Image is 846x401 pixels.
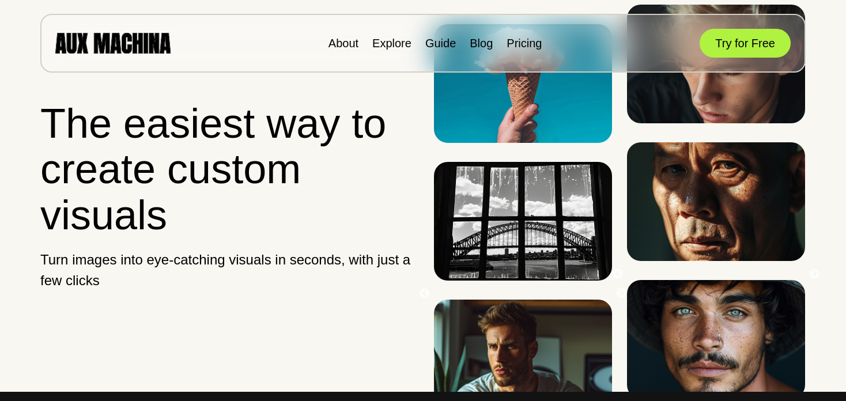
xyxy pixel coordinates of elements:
button: Try for Free [700,29,791,58]
a: Pricing [507,37,542,50]
a: Explore [372,37,411,50]
a: Guide [425,37,456,50]
button: Next [809,268,820,280]
img: Image [434,24,612,143]
h1: The easiest way to create custom visuals [40,101,413,238]
img: Image [627,142,805,261]
img: Image [627,280,805,399]
img: AUX MACHINA [55,33,171,53]
button: Previous [419,288,430,300]
a: About [328,37,358,50]
a: Blog [470,37,493,50]
p: Turn images into eye-catching visuals in seconds, with just a few clicks [40,249,413,291]
button: Next [615,288,627,300]
img: Image [434,162,612,281]
button: Previous [612,268,624,280]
